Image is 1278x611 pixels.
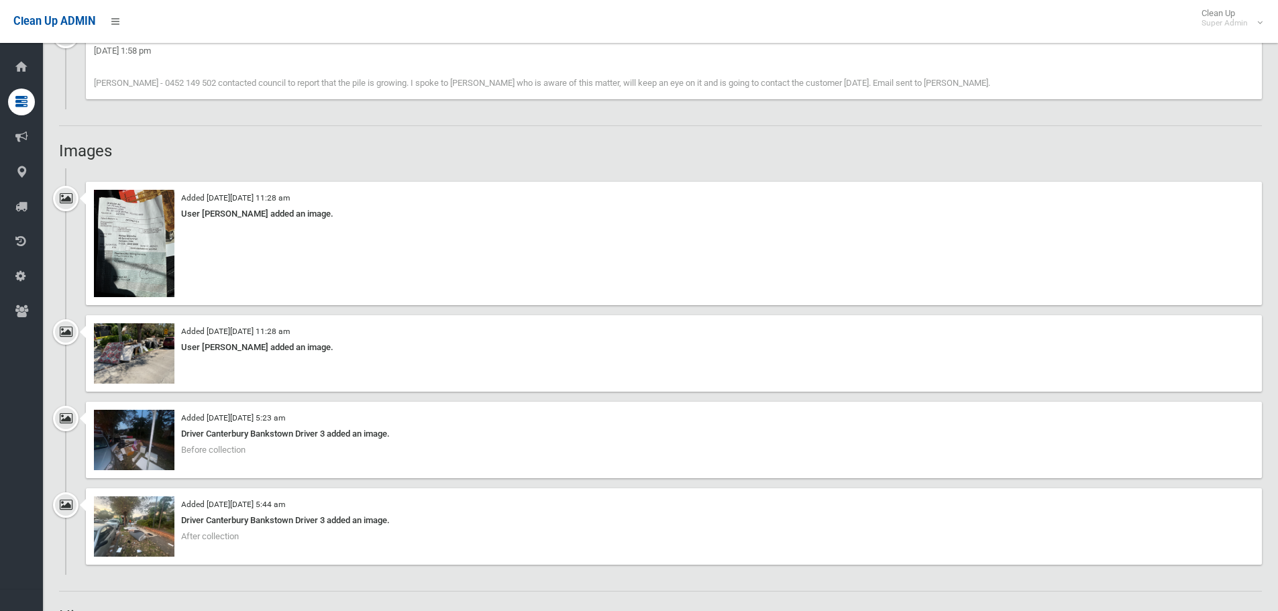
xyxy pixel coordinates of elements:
[181,193,290,203] small: Added [DATE][DATE] 11:28 am
[94,496,174,557] img: image.jpg
[181,500,285,509] small: Added [DATE][DATE] 5:44 am
[181,413,285,423] small: Added [DATE][DATE] 5:23 am
[59,142,1262,160] h2: Images
[181,531,239,541] span: After collection
[94,43,1254,59] div: [DATE] 1:58 pm
[181,327,290,336] small: Added [DATE][DATE] 11:28 am
[94,410,174,470] img: image.jpg
[1195,8,1261,28] span: Clean Up
[94,323,174,384] img: image.jpg
[94,512,1254,529] div: Driver Canterbury Bankstown Driver 3 added an image.
[94,339,1254,355] div: User [PERSON_NAME] added an image.
[1202,18,1248,28] small: Super Admin
[94,78,990,88] span: [PERSON_NAME] - 0452 149 502 contacted council to report that the pile is growing. I spoke to [PE...
[13,15,95,27] span: Clean Up ADMIN
[94,190,174,297] img: image.jpg
[181,445,246,455] span: Before collection
[94,426,1254,442] div: Driver Canterbury Bankstown Driver 3 added an image.
[94,206,1254,222] div: User [PERSON_NAME] added an image.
